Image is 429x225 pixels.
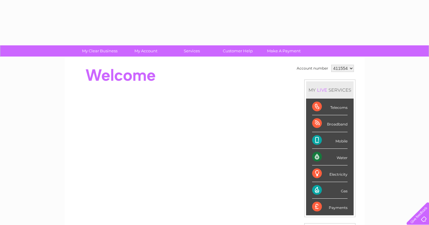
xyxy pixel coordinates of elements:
div: Payments [312,199,348,215]
div: Electricity [312,165,348,182]
a: My Account [121,45,171,57]
div: Broadband [312,115,348,132]
td: Account number [295,63,330,73]
div: Gas [312,182,348,199]
div: Water [312,149,348,165]
div: LIVE [316,87,328,93]
div: Telecoms [312,99,348,115]
a: Customer Help [213,45,263,57]
a: My Clear Business [75,45,125,57]
a: Services [167,45,217,57]
a: Make A Payment [259,45,309,57]
div: Mobile [312,132,348,149]
div: MY SERVICES [306,81,354,99]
